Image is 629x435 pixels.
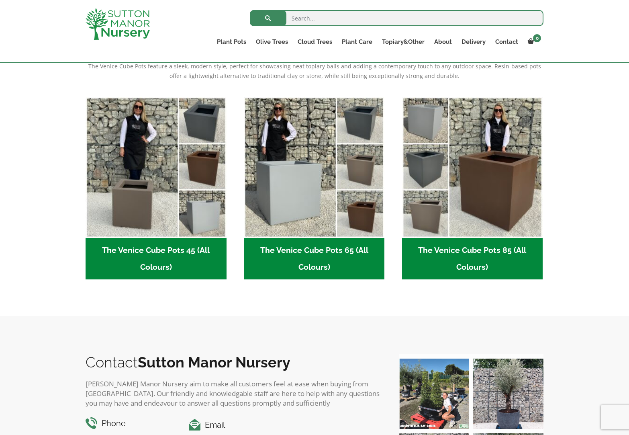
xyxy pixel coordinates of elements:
[402,238,543,280] h2: The Venice Cube Pots 85 (All Colours)
[250,10,543,26] input: Search...
[244,97,385,279] a: Visit product category The Venice Cube Pots 65 (All Colours)
[212,36,251,47] a: Plant Pots
[86,354,383,371] h2: Contact
[533,34,541,42] span: 0
[86,417,177,430] h4: Phone
[402,97,543,279] a: Visit product category The Venice Cube Pots 85 (All Colours)
[337,36,377,47] a: Plant Care
[86,238,227,280] h2: The Venice Cube Pots 45 (All Colours)
[429,36,457,47] a: About
[399,359,469,429] img: Our elegant & picturesque Angustifolia Cones are an exquisite addition to your Bay Tree collectio...
[402,97,543,238] img: The Venice Cube Pots 85 (All Colours)
[86,97,227,238] img: The Venice Cube Pots 45 (All Colours)
[473,359,543,429] img: A beautiful multi-stem Spanish Olive tree potted in our luxurious fibre clay pots 😍😍
[251,36,293,47] a: Olive Trees
[457,36,490,47] a: Delivery
[138,354,290,371] b: Sutton Manor Nursery
[189,419,383,431] h4: Email
[293,36,337,47] a: Cloud Trees
[86,62,543,81] p: The Venice Cube Pots feature a sleek, modern style, perfect for showcasing neat topiary balls and...
[86,97,227,279] a: Visit product category The Venice Cube Pots 45 (All Colours)
[244,97,385,238] img: The Venice Cube Pots 65 (All Colours)
[86,8,150,40] img: logo
[377,36,429,47] a: Topiary&Other
[523,36,543,47] a: 0
[86,379,383,408] p: [PERSON_NAME] Manor Nursery aim to make all customers feel at ease when buying from [GEOGRAPHIC_D...
[490,36,523,47] a: Contact
[244,238,385,280] h2: The Venice Cube Pots 65 (All Colours)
